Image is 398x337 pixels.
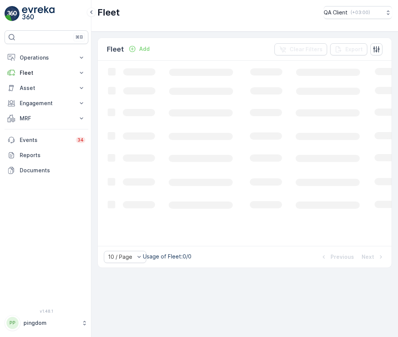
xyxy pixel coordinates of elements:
[351,9,370,16] p: ( +03:00 )
[6,317,19,329] div: PP
[5,6,20,21] img: logo
[20,69,73,77] p: Fleet
[5,163,88,178] a: Documents
[5,309,88,313] span: v 1.48.1
[274,43,327,55] button: Clear Filters
[75,34,83,40] p: ⌘B
[345,46,363,53] p: Export
[20,115,73,122] p: MRF
[324,6,392,19] button: QA Client(+03:00)
[20,84,73,92] p: Asset
[5,80,88,96] button: Asset
[139,45,150,53] p: Add
[5,96,88,111] button: Engagement
[24,319,78,327] p: pingdom
[290,46,323,53] p: Clear Filters
[5,132,88,148] a: Events34
[125,44,153,54] button: Add
[20,54,73,61] p: Operations
[22,6,55,21] img: logo_light-DOdMpM7g.png
[5,315,88,331] button: PPpingdom
[143,253,191,260] p: Usage of Fleet : 0/0
[77,137,84,143] p: 34
[20,136,71,144] p: Events
[324,9,348,16] p: QA Client
[362,253,374,261] p: Next
[20,99,73,107] p: Engagement
[5,65,88,80] button: Fleet
[361,252,385,261] button: Next
[330,43,367,55] button: Export
[5,148,88,163] a: Reports
[97,6,120,19] p: Fleet
[319,252,355,261] button: Previous
[20,151,85,159] p: Reports
[331,253,354,261] p: Previous
[107,44,124,55] p: Fleet
[20,167,85,174] p: Documents
[5,50,88,65] button: Operations
[5,111,88,126] button: MRF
